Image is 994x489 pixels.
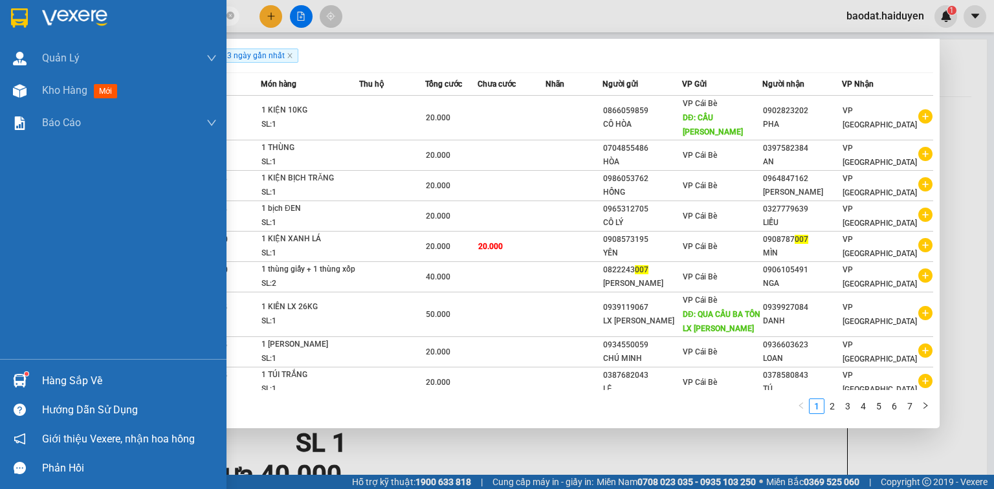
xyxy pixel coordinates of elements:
[261,202,359,216] div: 1 bịch ĐEN
[42,114,81,131] span: Báo cáo
[683,296,717,305] span: VP Cái Bè
[426,212,450,221] span: 20.000
[603,338,682,352] div: 0934550059
[426,151,450,160] span: 20.000
[843,340,917,364] span: VP [GEOGRAPHIC_DATA]
[603,216,682,230] div: CÔ LÝ
[261,118,359,132] div: SL: 1
[206,118,217,128] span: down
[14,433,26,445] span: notification
[683,181,717,190] span: VP Cái Bè
[261,80,296,89] span: Món hàng
[261,338,359,352] div: 1 [PERSON_NAME]
[111,11,242,42] div: VP [GEOGRAPHIC_DATA]
[603,118,682,131] div: CÔ HÒA
[918,398,933,414] button: right
[763,352,842,365] div: LOAN
[261,171,359,186] div: 1 KIỆN BỊCH TRĂNG
[261,314,359,329] div: SL: 1
[11,12,31,26] span: Gửi:
[13,116,27,130] img: solution-icon
[683,212,717,221] span: VP Cái Bè
[226,10,234,23] span: close-circle
[763,246,842,260] div: MÌN
[918,343,933,358] span: plus-circle
[287,52,293,59] span: close
[13,52,27,65] img: warehouse-icon
[763,277,842,290] div: NGA
[682,80,707,89] span: VP Gửi
[261,352,359,366] div: SL: 1
[843,174,917,197] span: VP [GEOGRAPHIC_DATA]
[602,80,638,89] span: Người gửi
[603,155,682,169] div: HÒA
[683,242,717,251] span: VP Cái Bè
[226,12,234,19] span: close-circle
[843,106,917,129] span: VP [GEOGRAPHIC_DATA]
[793,398,809,414] li: Previous Page
[842,80,874,89] span: VP Nhận
[683,272,717,281] span: VP Cái Bè
[918,109,933,124] span: plus-circle
[208,49,298,63] span: Gửi 3 ngày gần nhất
[763,233,842,246] div: 0908787
[111,42,242,58] div: NHỰT
[918,208,933,222] span: plus-circle
[918,374,933,388] span: plus-circle
[42,459,217,478] div: Phản hồi
[261,103,359,118] div: 1 KIỆN 10KG
[546,80,564,89] span: Nhãn
[763,202,842,216] div: 0327779639
[763,216,842,230] div: LIỄU
[762,80,804,89] span: Người nhận
[763,369,842,382] div: 0378580843
[763,186,842,199] div: [PERSON_NAME]
[426,310,450,319] span: 50.000
[261,216,359,230] div: SL: 1
[763,118,842,131] div: PHA
[13,84,27,98] img: warehouse-icon
[603,246,682,260] div: YÊN
[603,314,682,328] div: LX [PERSON_NAME]
[261,263,359,277] div: 1 thùng giấy + 1 thùng xốp
[683,347,717,356] span: VP Cái Bè
[763,155,842,169] div: AN
[14,462,26,474] span: message
[426,181,450,190] span: 20.000
[111,58,242,76] div: 0906930508
[918,238,933,252] span: plus-circle
[763,172,842,186] div: 0964847162
[810,399,824,413] a: 1
[42,50,80,66] span: Quản Lý
[13,374,27,387] img: warehouse-icon
[11,8,28,28] img: logo-vxr
[872,399,886,413] a: 5
[206,53,217,63] span: down
[603,277,682,290] div: [PERSON_NAME]
[14,404,26,416] span: question-circle
[763,338,842,352] div: 0936603623
[603,301,682,314] div: 0939119067
[795,235,808,244] span: 007
[261,277,359,291] div: SL: 2
[843,144,917,167] span: VP [GEOGRAPHIC_DATA]
[683,378,717,387] span: VP Cái Bè
[840,398,856,414] li: 3
[94,84,117,98] span: mới
[635,265,648,274] span: 007
[261,186,359,200] div: SL: 1
[887,399,901,413] a: 6
[426,347,450,356] span: 20.000
[843,371,917,394] span: VP [GEOGRAPHIC_DATA]
[918,177,933,191] span: plus-circle
[683,113,743,136] span: DĐ: CẦU [PERSON_NAME]
[683,99,717,108] span: VP Cái Bè
[871,398,887,414] li: 5
[261,382,359,397] div: SL: 1
[261,232,359,246] div: 1 KIỆN XANH LÁ
[25,372,28,376] sup: 1
[797,402,805,409] span: left
[11,60,97,105] span: AN LAC VIÊN
[903,399,917,413] a: 7
[603,233,682,246] div: 0908573195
